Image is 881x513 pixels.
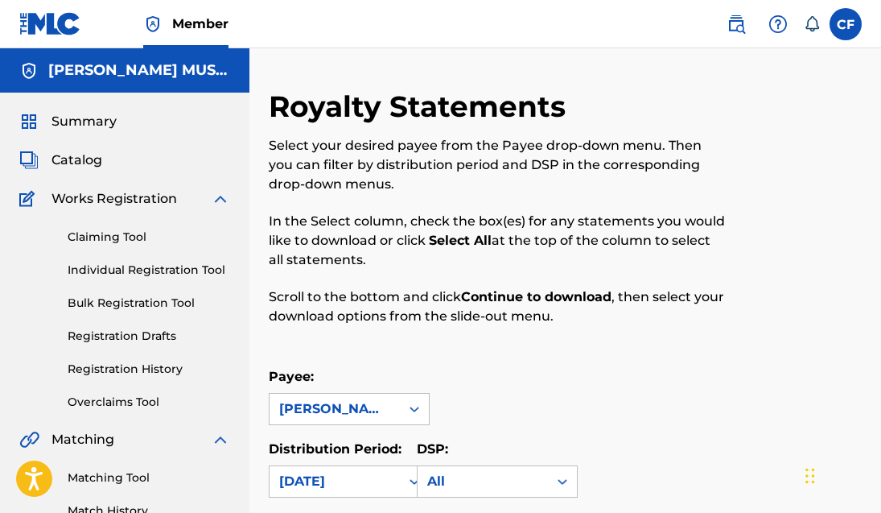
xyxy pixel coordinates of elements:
p: Scroll to the bottom and click , then select your download options from the slide-out menu. [269,288,726,326]
p: In the Select column, check the box(es) for any statements you would like to download or click at... [269,212,726,270]
img: search [727,14,746,34]
a: Matching Tool [68,470,230,486]
span: Member [172,14,228,33]
div: User Menu [830,8,862,40]
span: Works Registration [51,189,177,209]
a: SummarySummary [19,112,117,131]
img: expand [211,430,230,449]
div: [PERSON_NAME] MUSIC [279,399,390,419]
img: help [768,14,788,34]
iframe: Resource Center [836,306,881,436]
img: Top Rightsholder [143,14,163,34]
div: Help [762,8,794,40]
label: DSP: [417,441,448,457]
strong: Select All [429,233,492,248]
strong: Continue to download [461,289,611,304]
a: Registration History [68,361,230,378]
h5: CHARLES FARLEY MUSIC [48,61,230,80]
img: expand [211,189,230,209]
div: All [427,472,538,491]
h2: Royalty Statements [269,89,574,125]
a: CatalogCatalog [19,151,102,170]
div: Drag [805,452,815,500]
a: Registration Drafts [68,328,230,345]
img: MLC Logo [19,12,81,35]
a: Public Search [720,8,752,40]
a: Overclaims Tool [68,394,230,411]
img: Accounts [19,61,39,81]
a: Individual Registration Tool [68,262,230,279]
a: Bulk Registration Tool [68,295,230,312]
p: Select your desired payee from the Payee drop-down menu. Then you can filter by distribution peri... [269,136,726,194]
span: Summary [51,112,117,131]
label: Distribution Period: [269,441,401,457]
span: Catalog [51,151,102,170]
img: Catalog [19,151,39,170]
iframe: Chat Widget [801,436,881,513]
img: Matching [19,430,39,449]
img: Works Registration [19,189,40,209]
div: [DATE] [279,472,390,491]
label: Payee: [269,369,314,384]
img: Summary [19,112,39,131]
span: Matching [51,430,114,449]
a: Claiming Tool [68,229,230,246]
div: Notifications [804,16,820,32]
